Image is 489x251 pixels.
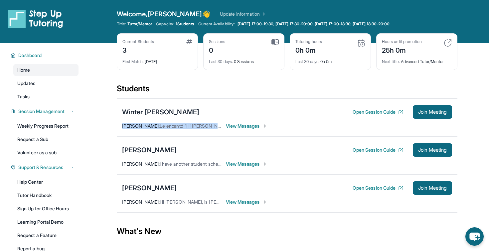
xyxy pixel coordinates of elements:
[127,21,152,27] span: Tutor/Mentor
[117,21,126,27] span: Title:
[13,229,79,241] a: Request a Feature
[17,80,36,87] span: Updates
[122,44,154,55] div: 3
[262,161,267,167] img: Chevron-Right
[209,39,226,44] div: Sessions
[122,59,144,64] span: First Match :
[382,39,422,44] div: Hours until promotion
[382,44,422,55] div: 25h 0m
[13,64,79,76] a: Home
[18,164,63,171] span: Support & Resources
[18,52,42,59] span: Dashboard
[13,147,79,159] a: Volunteer as a sub
[122,55,192,64] div: [DATE]
[209,55,279,64] div: 0 Sessions
[160,199,319,205] span: Hi [PERSON_NAME], is [PERSON_NAME] available from 6-7 [DATE] instead?
[295,39,322,44] div: Tutoring hours
[260,11,266,17] img: Chevron Right
[465,227,484,246] button: chat-button
[117,9,211,19] span: Welcome, [PERSON_NAME] 👋
[122,145,177,155] div: [PERSON_NAME]
[186,39,192,44] img: card
[13,120,79,132] a: Weekly Progress Report
[418,110,447,114] span: Join Meeting
[13,203,79,215] a: Sign Up for Office Hours
[13,216,79,228] a: Learning Portal Demo
[13,189,79,201] a: Tutor Handbook
[353,109,404,115] button: Open Session Guide
[226,199,267,205] span: View Messages
[122,161,160,167] span: [PERSON_NAME] :
[226,123,267,129] span: View Messages
[122,183,177,193] div: [PERSON_NAME]
[413,105,452,119] button: Join Meeting
[382,59,400,64] span: Next title :
[209,44,226,55] div: 0
[176,21,194,27] span: 1 Students
[156,21,174,27] span: Capacity:
[13,77,79,89] a: Updates
[295,55,365,64] div: 0h 0m
[209,59,233,64] span: Last 30 days :
[122,39,154,44] div: Current Students
[353,185,404,191] button: Open Session Guide
[262,199,267,205] img: Chevron-Right
[295,44,322,55] div: 0h 0m
[295,59,319,64] span: Last 30 days :
[122,123,160,129] span: [PERSON_NAME] :
[18,108,65,115] span: Session Management
[413,143,452,157] button: Join Meeting
[226,161,267,167] span: View Messages
[16,52,75,59] button: Dashboard
[357,39,365,47] img: card
[238,21,390,27] span: [DATE] 17:00-19:30, [DATE] 17:30-20:00, [DATE] 17:00-18:30, [DATE] 18:30-20:00
[13,176,79,188] a: Help Center
[122,107,199,117] div: Winter [PERSON_NAME]
[198,21,235,27] span: Current Availability:
[17,93,30,100] span: Tasks
[418,186,447,190] span: Join Meeting
[13,91,79,103] a: Tasks
[444,39,452,47] img: card
[13,133,79,145] a: Request a Sub
[17,67,30,73] span: Home
[353,147,404,153] button: Open Session Guide
[8,9,63,28] img: logo
[262,123,267,129] img: Chevron-Right
[117,217,457,246] div: What's New
[16,164,75,171] button: Support & Resources
[117,83,457,98] div: Students
[418,148,447,152] span: Join Meeting
[220,11,266,17] a: Update Information
[122,199,160,205] span: [PERSON_NAME] :
[160,161,422,167] span: I have another student scheduled from 5-6 [DATE] and [DATE]. Let me see if I can switch times for...
[236,21,391,27] a: [DATE] 17:00-19:30, [DATE] 17:30-20:00, [DATE] 17:00-18:30, [DATE] 18:30-20:00
[271,39,279,45] img: card
[413,181,452,195] button: Join Meeting
[382,55,452,64] div: Advanced Tutor/Mentor
[16,108,75,115] button: Session Management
